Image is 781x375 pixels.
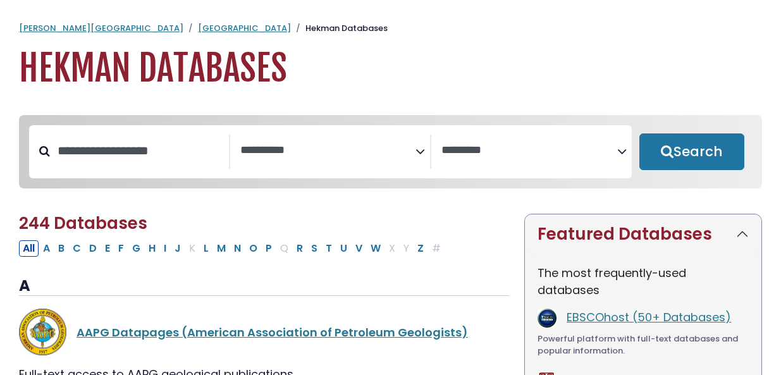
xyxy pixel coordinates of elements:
a: [GEOGRAPHIC_DATA] [198,22,291,34]
button: Filter Results T [322,240,336,257]
button: Filter Results J [171,240,185,257]
h3: A [19,277,509,296]
button: Filter Results O [245,240,261,257]
li: Hekman Databases [291,22,388,35]
button: All [19,240,39,257]
a: [PERSON_NAME][GEOGRAPHIC_DATA] [19,22,183,34]
button: Filter Results A [39,240,54,257]
button: Filter Results E [101,240,114,257]
button: Submit for Search Results [639,133,745,170]
a: EBSCOhost (50+ Databases) [567,309,731,325]
button: Filter Results U [336,240,351,257]
a: AAPG Datapages (American Association of Petroleum Geologists) [77,324,468,340]
button: Filter Results R [293,240,307,257]
button: Filter Results W [367,240,384,257]
button: Filter Results I [160,240,170,257]
button: Featured Databases [525,214,761,254]
div: Alpha-list to filter by first letter of database name [19,240,446,255]
button: Filter Results N [230,240,245,257]
button: Filter Results Z [414,240,427,257]
p: The most frequently-used databases [538,264,749,298]
button: Filter Results D [85,240,101,257]
nav: Search filters [19,115,762,188]
button: Filter Results H [145,240,159,257]
button: Filter Results C [69,240,85,257]
h1: Hekman Databases [19,47,762,90]
input: Search database by title or keyword [50,140,229,161]
button: Filter Results F [114,240,128,257]
button: Filter Results L [200,240,212,257]
button: Filter Results B [54,240,68,257]
button: Filter Results V [352,240,366,257]
div: Powerful platform with full-text databases and popular information. [538,333,749,357]
button: Filter Results M [213,240,230,257]
button: Filter Results S [307,240,321,257]
button: Filter Results G [128,240,144,257]
nav: breadcrumb [19,22,762,35]
span: 244 Databases [19,212,147,235]
textarea: Search [240,144,415,157]
textarea: Search [441,144,617,157]
button: Filter Results P [262,240,276,257]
